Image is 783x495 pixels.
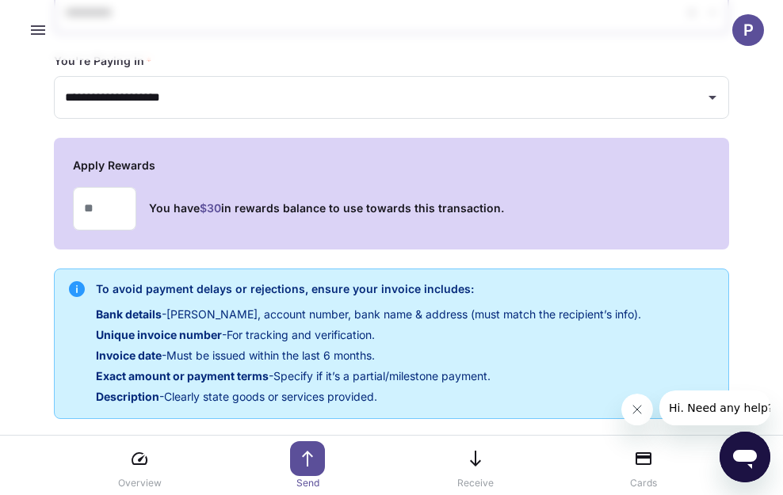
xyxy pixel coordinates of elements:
a: $30 [200,201,221,215]
button: Open [701,86,724,109]
a: Overview [111,441,168,490]
a: Receive [447,441,504,490]
iframe: Message from company [659,390,770,425]
h6: Apply Rewards [73,157,710,174]
span: Exact amount or payment terms [96,369,269,383]
p: Overview [118,476,162,490]
span: Invoice date [96,348,162,362]
a: Send [279,441,336,490]
iframe: Close message [621,394,653,425]
button: P [732,14,764,46]
p: - For tracking and verification. [96,326,641,344]
a: Cards [615,441,672,490]
span: Unique invoice number [96,328,222,341]
p: - Must be issued within the last 6 months. [96,347,641,364]
span: Description [96,390,159,403]
h6: To avoid payment delays or rejections, ensure your invoice includes: [96,280,641,298]
label: You're Paying In [54,53,152,69]
p: Send [296,476,319,490]
h6: You have in rewards balance to use towards this transaction. [149,200,504,217]
p: - [PERSON_NAME], account number, bank name & address (must match the recipient’s info). [96,306,641,323]
p: Receive [457,476,494,490]
p: - Clearly state goods or services provided. [96,388,641,406]
span: Bank details [96,307,162,321]
p: Cards [630,476,657,490]
p: - Specify if it’s a partial/milestone payment. [96,367,641,385]
iframe: Button to launch messaging window [720,432,770,482]
span: Hi. Need any help? [10,11,114,24]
